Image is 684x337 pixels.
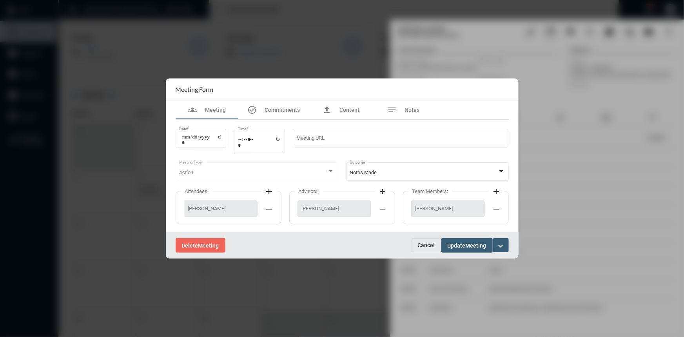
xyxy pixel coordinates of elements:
mat-icon: groups [188,105,197,115]
span: Delete [182,242,198,249]
span: Update [448,242,466,249]
mat-icon: expand_more [496,241,506,251]
span: Meeting [466,242,486,249]
mat-icon: remove [265,204,274,214]
span: Notes [405,107,420,113]
mat-icon: add [378,187,388,196]
mat-icon: task_alt [248,105,257,115]
mat-icon: remove [492,204,501,214]
span: Content [339,107,359,113]
span: Action [179,169,193,175]
span: [PERSON_NAME] [188,206,253,211]
mat-icon: remove [378,204,388,214]
span: [PERSON_NAME] [415,206,481,211]
span: Meeting [198,242,219,249]
mat-icon: add [265,187,274,196]
label: Team Members: [408,188,452,194]
span: Commitments [265,107,300,113]
button: DeleteMeeting [176,238,225,253]
span: Cancel [418,242,435,248]
label: Attendees: [181,188,213,194]
button: Cancel [412,238,441,252]
span: Meeting [205,107,226,113]
span: Notes Made [350,169,377,175]
span: [PERSON_NAME] [302,206,367,211]
mat-icon: file_upload [322,105,332,115]
button: UpdateMeeting [441,238,493,253]
label: Advisors: [295,188,323,194]
h2: Meeting Form [176,86,214,93]
mat-icon: add [492,187,501,196]
mat-icon: notes [388,105,397,115]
